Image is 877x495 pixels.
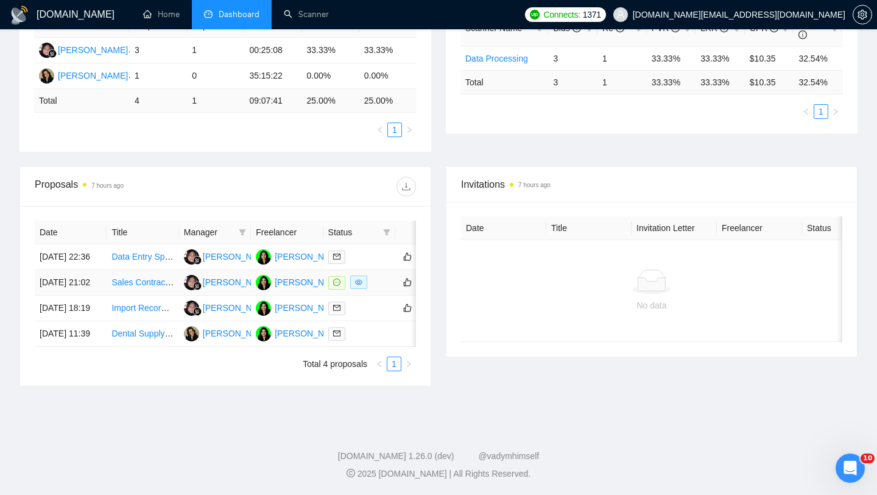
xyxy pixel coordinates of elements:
[553,23,580,33] span: Bids
[10,5,29,25] img: logo
[111,277,216,287] a: Sales Contracts Executions
[465,23,522,33] span: Scanner Name
[832,108,839,115] span: right
[381,223,393,241] span: filter
[799,104,814,119] button: left
[302,89,359,113] td: 25.00 %
[256,249,271,265] img: OK
[397,182,415,191] span: download
[35,244,107,270] td: [DATE] 22:36
[184,277,273,287] a: N[PERSON_NAME]
[548,70,597,94] td: 3
[333,304,340,312] span: mail
[387,357,401,371] li: 1
[478,451,539,461] a: @vadymhimself
[58,43,128,57] div: [PERSON_NAME]
[853,5,872,24] button: setting
[130,89,187,113] td: 4
[376,126,384,134] span: left
[256,328,345,338] a: OK[PERSON_NAME]
[204,10,213,18] span: dashboard
[364,21,392,30] span: LRR
[34,89,130,113] td: Total
[39,45,128,54] a: N[PERSON_NAME]
[696,70,745,94] td: 33.33 %
[828,104,843,119] li: Next Page
[647,70,696,94] td: 33.33 %
[275,276,345,289] div: [PERSON_NAME]
[518,182,551,188] time: 7 hours ago
[130,38,187,63] td: 3
[187,38,244,63] td: 1
[39,68,54,84] img: AP
[814,105,828,118] a: 1
[184,328,273,338] a: AP[PERSON_NAME]
[396,177,416,196] button: download
[193,307,202,316] img: gigradar-bm.png
[359,89,417,113] td: 25.00 %
[107,321,178,347] td: Dental Supply Order List Creation
[597,46,647,70] td: 1
[530,10,540,20] img: upwork-logo.png
[400,275,415,290] button: like
[750,23,778,33] span: CPR
[403,252,412,262] span: like
[39,70,128,80] a: AP[PERSON_NAME]
[187,63,244,89] td: 0
[35,177,225,196] div: Proposals
[302,38,359,63] td: 33.33%
[256,301,271,316] img: OK
[193,282,202,290] img: gigradar-bm.png
[244,38,301,63] td: 00:25:08
[401,357,416,371] li: Next Page
[236,223,248,241] span: filter
[376,360,383,368] span: left
[333,330,340,337] span: mail
[400,249,415,264] button: like
[184,326,199,341] img: AP
[184,226,234,239] span: Manager
[107,244,178,270] td: Data Entry Specialist for CRM Data Scraping
[203,250,273,263] div: [PERSON_NAME]
[461,177,842,192] span: Invitations
[130,63,187,89] td: 1
[465,54,528,63] a: Data Processing
[328,226,378,239] span: Status
[402,123,417,137] li: Next Page
[387,357,401,371] a: 1
[244,89,301,113] td: 09:07:41
[794,70,843,94] td: 32.54 %
[652,23,680,33] span: PVR
[372,357,387,371] li: Previous Page
[853,10,872,20] a: setting
[828,104,843,119] button: right
[355,279,362,286] span: eye
[803,108,810,115] span: left
[35,270,107,296] td: [DATE] 21:02
[359,63,417,89] td: 0.00%
[546,216,632,240] th: Title
[219,9,259,20] span: Dashboard
[184,301,199,316] img: N
[647,46,696,70] td: 33.33%
[798,30,807,39] span: info-circle
[249,21,278,30] span: Time
[543,8,580,21] span: Connects:
[597,70,647,94] td: 1
[107,296,178,321] td: Import Records Research using Harmonized Shipping Codes
[745,70,794,94] td: $ 10.35
[143,9,180,20] a: homeHome
[203,301,273,315] div: [PERSON_NAME]
[275,327,345,340] div: [PERSON_NAME]
[107,270,178,296] td: Sales Contracts Executions
[373,123,387,137] button: left
[107,221,178,244] th: Title
[632,216,717,240] th: Invitation Letter
[275,250,345,263] div: [PERSON_NAME]
[10,468,867,480] div: 2025 [DOMAIN_NAME] | All Rights Reserved.
[184,251,273,261] a: N[PERSON_NAME]
[91,182,124,189] time: 7 hours ago
[602,23,624,33] span: Re
[35,321,107,347] td: [DATE] 11:39
[111,329,239,338] a: Dental Supply Order List Creation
